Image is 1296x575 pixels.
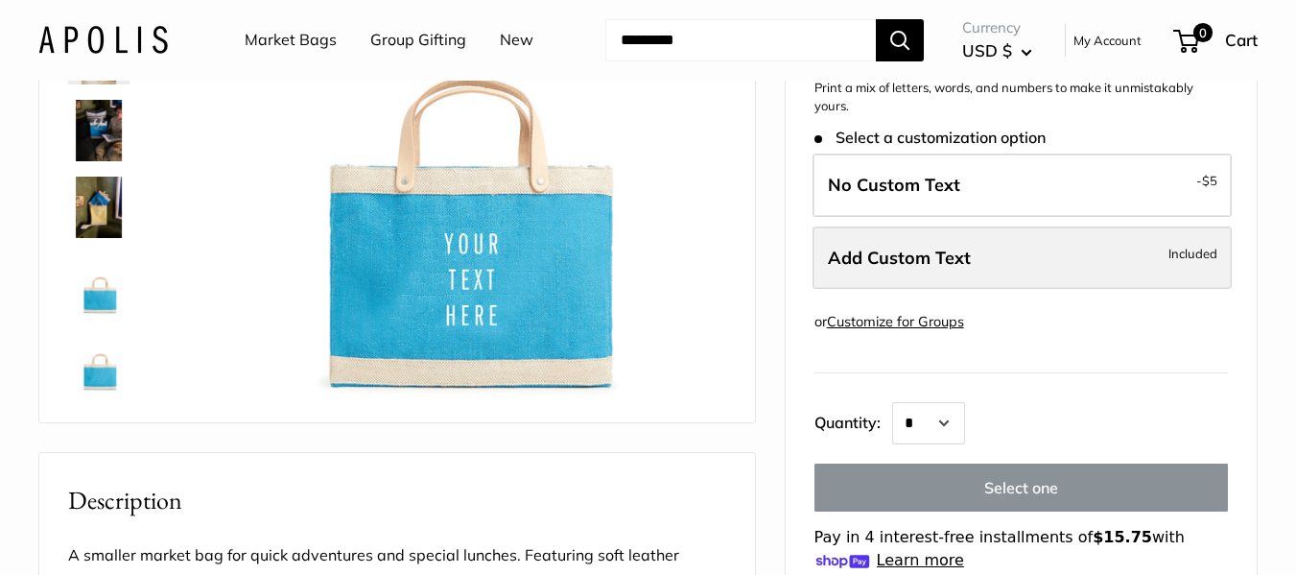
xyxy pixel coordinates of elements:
[814,464,1228,512] button: Select one
[68,100,130,161] img: Petite Market Bag in Cobalt
[64,173,133,242] a: Petite Market Bag in Cobalt
[962,14,1032,41] span: Currency
[68,177,130,238] img: Petite Market Bag in Cobalt
[814,79,1228,116] p: Print a mix of letters, words, and numbers to make it unmistakably yours.
[962,36,1032,66] button: USD $
[68,253,130,315] img: Petite Market Bag in Cobalt
[1175,25,1258,56] a: 0 Cart
[1168,242,1217,265] span: Included
[500,26,533,55] a: New
[813,227,1232,290] label: Add Custom Text
[605,19,876,61] input: Search...
[64,96,133,165] a: Petite Market Bag in Cobalt
[827,313,964,330] a: Customize for Groups
[245,26,337,55] a: Market Bags
[38,26,168,54] img: Apolis
[1073,29,1142,52] a: My Account
[68,482,726,519] h2: Description
[814,396,892,444] label: Quantity:
[68,330,130,392] img: Petite Market Bag in Cobalt
[962,40,1012,60] span: USD $
[1225,30,1258,50] span: Cart
[1202,173,1217,188] span: $5
[64,250,133,319] a: Petite Market Bag in Cobalt
[814,129,1046,147] span: Select a customization option
[814,309,964,335] div: or
[1193,23,1213,42] span: 0
[813,154,1232,217] label: Leave Blank
[64,326,133,395] a: Petite Market Bag in Cobalt
[1196,169,1217,192] span: -
[370,26,466,55] a: Group Gifting
[828,174,960,196] span: No Custom Text
[876,19,924,61] button: Search
[828,247,971,269] span: Add Custom Text
[15,502,193,560] iframe: Sign Up via Text for Offers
